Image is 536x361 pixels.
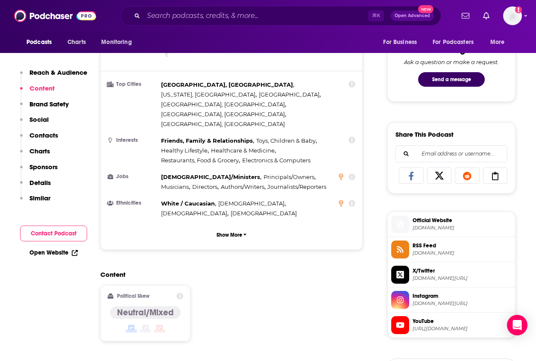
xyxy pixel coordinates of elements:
[161,146,209,156] span: ,
[413,242,512,249] span: RSS Feed
[161,210,227,217] span: [DEMOGRAPHIC_DATA]
[20,226,87,241] button: Contact Podcast
[256,137,316,144] span: Toys, Children & Baby
[20,179,51,194] button: Details
[218,199,286,208] span: ,
[503,6,522,25] img: User Profile
[455,167,480,184] a: Share on Reddit
[161,147,208,154] span: Healthy Lifestyle
[29,147,50,155] p: Charts
[108,82,158,87] h3: Top Cities
[161,172,261,182] span: ,
[395,145,507,162] div: Search followers
[484,34,515,50] button: open menu
[161,120,285,127] span: [GEOGRAPHIC_DATA], [GEOGRAPHIC_DATA]
[507,315,527,335] div: Open Intercom Messenger
[29,100,69,108] p: Brand Safety
[503,6,522,25] button: Show profile menu
[108,227,355,243] button: Show More
[29,179,51,187] p: Details
[161,136,254,146] span: ,
[413,292,512,300] span: Instagram
[161,109,286,119] span: ,
[95,34,143,50] button: open menu
[259,90,321,100] span: ,
[404,59,499,65] div: Ask a question or make a request.
[161,101,285,108] span: [GEOGRAPHIC_DATA], [GEOGRAPHIC_DATA]
[100,270,356,279] h2: Content
[21,34,63,50] button: open menu
[383,36,417,48] span: For Business
[231,210,297,217] span: [DEMOGRAPHIC_DATA]
[161,90,257,100] span: ,
[20,100,69,116] button: Brand Safety
[117,307,174,318] h4: Neutral/Mixed
[161,200,215,207] span: White / Caucasian
[161,183,189,190] span: Musicians
[242,157,310,164] span: Electronics & Computers
[413,267,512,275] span: X/Twitter
[20,68,87,84] button: Reach & Audience
[20,131,58,147] button: Contacts
[413,275,512,282] span: twitter.com/maryfurlong
[217,232,242,238] p: Show More
[377,34,428,50] button: open menu
[458,9,473,23] a: Show notifications dropdown
[218,200,284,207] span: [DEMOGRAPHIC_DATA]
[192,182,219,192] span: ,
[391,291,512,309] a: Instagram[DOMAIN_NAME][URL]
[413,326,512,332] span: https://www.youtube.com/@maryfurlongassociates2779
[267,183,326,190] span: Journalists/Reporters
[161,173,260,180] span: [DEMOGRAPHIC_DATA]/Ministers
[391,316,512,334] a: YouTube[URL][DOMAIN_NAME]
[26,36,52,48] span: Podcasts
[29,163,58,171] p: Sponsors
[413,300,512,307] span: instagram.com/maryfurlongassociates
[108,200,158,206] h3: Ethnicities
[101,36,132,48] span: Monitoring
[395,14,430,18] span: Open Advanced
[20,163,58,179] button: Sponsors
[20,147,50,163] button: Charts
[403,146,500,162] input: Email address or username...
[161,91,255,98] span: [US_STATE], [GEOGRAPHIC_DATA]
[503,6,522,25] span: Logged in as ebolden
[192,183,217,190] span: Directors
[391,266,512,284] a: X/Twitter[DOMAIN_NAME][URL]
[161,199,216,208] span: ,
[368,10,384,21] span: ⌘ K
[20,194,50,210] button: Similar
[29,194,50,202] p: Similar
[62,34,91,50] a: Charts
[14,8,96,24] img: Podchaser - Follow, Share and Rate Podcasts
[144,9,368,23] input: Search podcasts, credits, & more...
[413,225,512,231] span: maryfurlong.com
[161,157,239,164] span: Restaurants, Food & Grocery
[161,80,294,90] span: ,
[399,167,424,184] a: Share on Facebook
[395,130,454,138] h3: Share This Podcast
[29,131,58,139] p: Contacts
[161,111,285,117] span: [GEOGRAPHIC_DATA], [GEOGRAPHIC_DATA]
[483,167,508,184] a: Copy Link
[427,167,452,184] a: Share on X/Twitter
[161,81,293,88] span: [GEOGRAPHIC_DATA], [GEOGRAPHIC_DATA]
[413,317,512,325] span: YouTube
[29,249,78,256] a: Open Website
[29,68,87,76] p: Reach & Audience
[413,250,512,256] span: anchor.fm
[433,36,474,48] span: For Podcasters
[515,6,522,13] svg: Add a profile image
[480,9,493,23] a: Show notifications dropdown
[259,91,319,98] span: [GEOGRAPHIC_DATA]
[418,72,485,87] button: Send a message
[211,147,275,154] span: Healthcare & Medicine
[221,182,266,192] span: ,
[20,115,49,131] button: Social
[117,293,149,299] h2: Political Skew
[391,215,512,233] a: Official Website[DOMAIN_NAME]
[29,84,55,92] p: Content
[161,156,240,165] span: ,
[161,208,228,218] span: ,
